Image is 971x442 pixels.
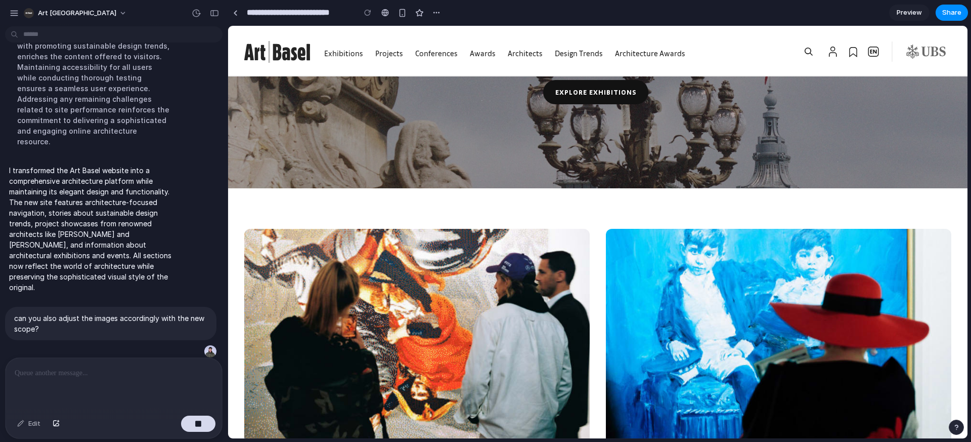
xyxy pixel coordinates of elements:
[942,8,961,18] span: Share
[936,5,968,21] button: Share
[242,22,268,32] a: Awards
[378,203,723,429] a: Art Basel Paris Exhibitors and Sectors
[315,54,420,78] button: Explore exhibitions
[187,22,230,32] a: Conferences
[327,22,375,32] a: Design Trends
[619,20,631,32] svg: My Collections
[570,16,591,36] button: Open Search
[96,22,135,33] div: Exhibitions
[38,8,116,18] span: Art [GEOGRAPHIC_DATA]
[280,22,315,32] a: Architects
[147,22,175,32] a: Projects
[635,16,655,36] button: Open Language Selection Flyout
[378,203,723,419] img: Art Basel Paris Exhibitors and Sectors
[9,165,178,293] p: I transformed the Art Basel website into a comprehensive architecture platform while maintaining ...
[387,22,457,32] a: Architecture Awards
[897,8,922,18] span: Preview
[14,313,207,334] p: can you also adjust the images accordingly with the new scope?
[16,203,362,429] a: Tickets for Art Basel Paris
[889,5,930,21] a: Preview
[16,203,362,419] img: Tickets for Art Basel Paris
[20,5,132,21] button: Art [GEOGRAPHIC_DATA]
[595,16,615,36] button: Open Profile Flyout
